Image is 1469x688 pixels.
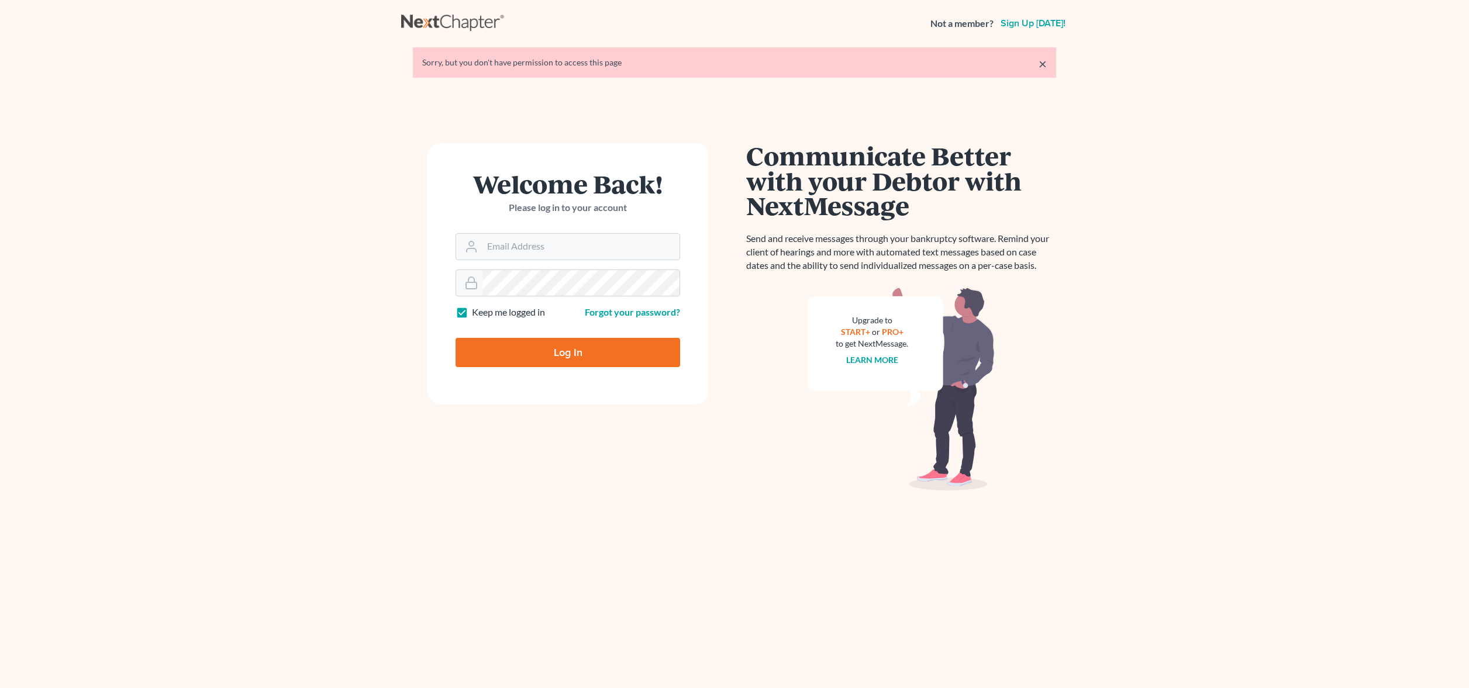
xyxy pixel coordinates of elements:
a: Learn more [846,355,898,365]
input: Log In [456,338,680,367]
input: Email Address [482,234,680,260]
h1: Communicate Better with your Debtor with NextMessage [746,143,1056,218]
p: Send and receive messages through your bankruptcy software. Remind your client of hearings and mo... [746,232,1056,272]
img: nextmessage_bg-59042aed3d76b12b5cd301f8e5b87938c9018125f34e5fa2b7a6b67550977c72.svg [808,286,995,491]
a: × [1039,57,1047,71]
p: Please log in to your account [456,201,680,215]
a: PRO+ [882,327,904,337]
div: Sorry, but you don't have permission to access this page [422,57,1047,68]
a: Forgot your password? [585,306,680,317]
label: Keep me logged in [472,306,545,319]
strong: Not a member? [930,17,994,30]
div: Upgrade to [836,314,908,326]
a: Sign up [DATE]! [998,19,1068,28]
a: START+ [841,327,870,337]
div: to get NextMessage. [836,338,908,350]
h1: Welcome Back! [456,171,680,196]
span: or [872,327,880,337]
